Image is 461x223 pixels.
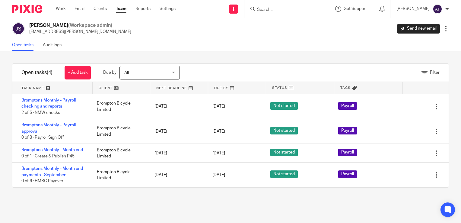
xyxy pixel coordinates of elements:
[91,122,149,141] div: Brompton Bicycle Limited
[103,69,116,76] p: Due by
[338,127,357,134] span: Payroll
[124,71,129,75] span: All
[340,85,351,90] span: Tags
[21,179,63,183] span: 0 of 6 · HMRC Payover
[338,149,357,156] span: Payroll
[338,102,357,110] span: Payroll
[397,24,440,34] a: Send new email
[148,125,206,137] div: [DATE]
[148,100,206,112] div: [DATE]
[430,70,440,75] span: Filter
[21,135,64,140] span: 0 of 8 · Payroll Sign Off
[29,29,131,35] p: [EMAIL_ADDRESS][PERSON_NAME][DOMAIN_NAME]
[344,7,367,11] span: Get Support
[75,6,84,12] a: Email
[56,6,65,12] a: Work
[47,70,52,75] span: (4)
[21,166,83,177] a: Bromptons Monthly - Month end payments - September
[256,7,311,13] input: Search
[396,6,430,12] p: [PERSON_NAME]
[91,166,149,184] div: Brompton Bicycle Limited
[12,39,38,51] a: Open tasks
[68,23,112,28] span: (Workspace admin)
[270,127,298,134] span: Not started
[12,5,42,13] img: Pixie
[94,6,107,12] a: Clients
[270,170,298,178] span: Not started
[21,69,52,76] h1: Open tasks
[116,6,126,12] a: Team
[160,6,176,12] a: Settings
[91,97,149,116] div: Brompton Bicycle Limited
[212,151,225,155] span: [DATE]
[270,102,298,110] span: Not started
[272,85,287,90] span: Status
[338,170,357,178] span: Payroll
[21,111,60,115] span: 2 of 5 · NMW checks
[433,4,442,14] img: svg%3E
[65,66,91,79] a: + Add task
[21,154,75,158] span: 0 of 1 · Create & Publish P45
[148,169,206,181] div: [DATE]
[135,6,151,12] a: Reports
[212,105,225,109] span: [DATE]
[43,39,66,51] a: Audit logs
[91,144,149,163] div: Brompton Bicycle Limited
[212,173,225,177] span: [DATE]
[12,22,25,35] img: svg%3E
[270,149,298,156] span: Not started
[21,123,76,133] a: Bromptons Monthly - Payroll approval
[21,98,76,108] a: Bromptons Monthly - Payroll checking and reports
[148,147,206,159] div: [DATE]
[29,22,131,29] h2: [PERSON_NAME]
[212,129,225,134] span: [DATE]
[21,148,83,152] a: Bromptons Monthly - Month end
